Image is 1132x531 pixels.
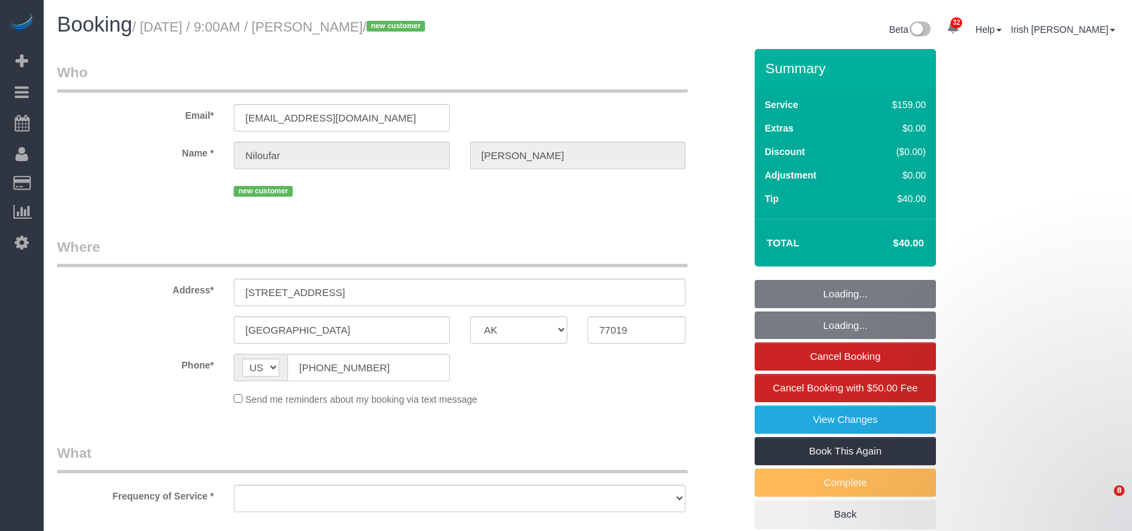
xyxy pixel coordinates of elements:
[765,192,779,205] label: Tip
[863,168,926,182] div: $0.00
[755,405,936,434] a: View Changes
[863,122,926,135] div: $0.00
[47,279,224,297] label: Address*
[889,24,931,35] a: Beta
[363,19,429,34] span: /
[940,13,966,43] a: 32
[47,104,224,122] label: Email*
[1011,24,1115,35] a: Irish [PERSON_NAME]
[234,186,292,197] span: new customer
[587,316,686,344] input: Zip Code*
[863,145,926,158] div: ($0.00)
[755,437,936,465] a: Book This Again
[853,238,924,249] h4: $40.00
[245,394,477,405] span: Send me reminders about my booking via text message
[755,500,936,528] a: Back
[367,21,425,32] span: new customer
[755,342,936,371] a: Cancel Booking
[47,142,224,160] label: Name *
[765,168,816,182] label: Adjustment
[57,237,688,267] legend: Where
[765,122,794,135] label: Extras
[863,192,926,205] div: $40.00
[765,145,805,158] label: Discount
[8,13,35,32] img: Automaid Logo
[863,98,926,111] div: $159.00
[57,13,132,36] span: Booking
[767,237,800,248] strong: Total
[234,104,449,132] input: Email*
[287,354,449,381] input: Phone*
[951,17,962,28] span: 32
[470,142,686,169] input: Last Name*
[132,19,429,34] small: / [DATE] / 9:00AM / [PERSON_NAME]
[57,443,688,473] legend: What
[765,60,929,76] h3: Summary
[765,98,798,111] label: Service
[47,485,224,503] label: Frequency of Service *
[976,24,1002,35] a: Help
[1114,485,1125,496] span: 8
[234,142,449,169] input: First Name*
[773,382,918,393] span: Cancel Booking with $50.00 Fee
[57,62,688,93] legend: Who
[1086,485,1119,518] iframe: Intercom live chat
[47,354,224,372] label: Phone*
[908,21,931,39] img: New interface
[234,316,449,344] input: City*
[755,374,936,402] a: Cancel Booking with $50.00 Fee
